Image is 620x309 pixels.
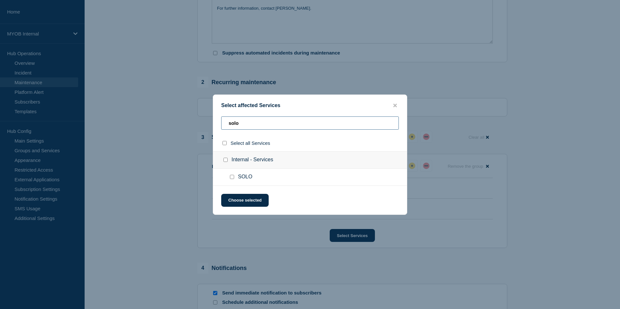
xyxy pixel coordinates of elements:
input: SOLO checkbox [230,175,234,179]
button: close button [391,103,399,109]
input: Internal - Services checkbox [223,158,228,162]
div: Select affected Services [213,103,407,109]
input: select all checkbox [222,141,227,145]
span: Select all Services [231,140,270,146]
input: Search [221,116,399,130]
button: Choose selected [221,194,269,207]
span: SOLO [238,174,252,180]
div: Internal - Services [213,151,407,169]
